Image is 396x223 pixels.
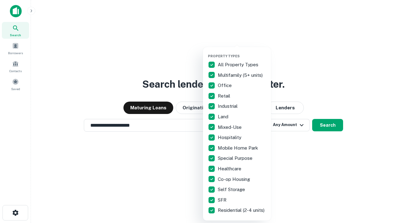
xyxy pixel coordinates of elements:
p: Multifamily (5+ units) [218,72,264,79]
p: Healthcare [218,165,243,173]
p: Mobile Home Park [218,144,259,152]
p: Residential (2-4 units) [218,207,266,214]
p: SFR [218,196,228,204]
p: Hospitality [218,134,243,141]
p: Industrial [218,103,239,110]
p: Office [218,82,233,89]
p: Special Purpose [218,155,254,162]
iframe: Chat Widget [365,173,396,203]
p: Mixed-Use [218,124,243,131]
p: Land [218,113,230,120]
p: Retail [218,92,231,100]
p: Co-op Housing [218,176,251,183]
span: Property Types [208,54,240,58]
p: All Property Types [218,61,260,68]
p: Self Storage [218,186,246,193]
